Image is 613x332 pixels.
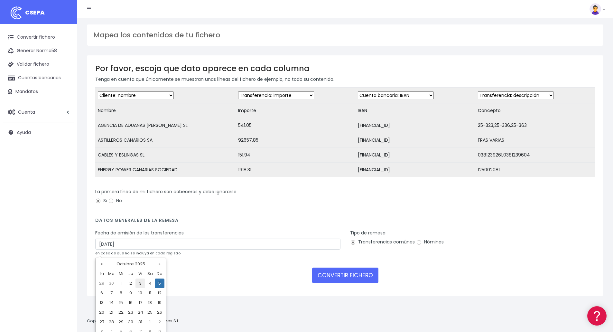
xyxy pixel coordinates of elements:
[135,298,145,308] td: 17
[350,230,385,236] label: Tipo de remesa
[95,188,237,195] label: La primera línea de mi fichero son cabeceras y debe ignorarse
[475,103,595,118] td: Concepto
[97,288,107,298] td: 6
[135,288,145,298] td: 10
[97,308,107,317] td: 20
[95,148,236,163] td: CABLES Y ESLINGAS SL
[145,298,155,308] td: 18
[416,239,444,245] label: Nóminas
[236,148,355,163] td: 151.94
[126,317,135,327] td: 30
[155,317,164,327] td: 2
[126,279,135,288] td: 2
[355,133,475,148] td: [FINANCIAL_ID]
[355,148,475,163] td: [FINANCIAL_ID]
[95,230,184,236] label: Fecha de emisión de las transferencias
[3,105,74,119] a: Cuenta
[107,259,155,269] th: Octubre 2025
[3,85,74,99] a: Mandatos
[108,197,122,204] label: No
[126,298,135,308] td: 16
[355,103,475,118] td: IBAN
[107,288,116,298] td: 7
[475,118,595,133] td: 25-323,25-336,25-363
[145,269,155,279] th: Sa
[93,31,597,39] h3: Mapea los contenidos de tu fichero
[116,288,126,298] td: 8
[312,268,378,283] button: CONVERTIR FICHERO
[145,308,155,317] td: 25
[355,163,475,177] td: [FINANCIAL_ID]
[3,44,74,58] a: Generar Norma58
[350,239,415,245] label: Transferencias comúnes
[116,279,126,288] td: 1
[135,269,145,279] th: Vi
[355,118,475,133] td: [FINANCIAL_ID]
[95,133,236,148] td: ASTILLEROS CANARIOS SA
[145,288,155,298] td: 11
[155,259,164,269] th: »
[95,197,107,204] label: Si
[116,298,126,308] td: 15
[475,133,595,148] td: FRAS VARIAS
[25,8,45,16] span: CSEPA
[107,298,116,308] td: 14
[155,308,164,317] td: 26
[107,308,116,317] td: 21
[155,279,164,288] td: 5
[18,109,35,115] span: Cuenta
[126,308,135,317] td: 23
[155,298,164,308] td: 19
[116,308,126,317] td: 22
[126,269,135,279] th: Ju
[3,126,74,139] a: Ayuda
[155,288,164,298] td: 12
[3,71,74,85] a: Cuentas bancarias
[475,163,595,177] td: 125002081
[126,288,135,298] td: 9
[116,317,126,327] td: 29
[95,76,595,83] p: Tenga en cuenta que únicamente se muestran unas líneas del fichero de ejemplo, no todo su contenido.
[236,103,355,118] td: Importe
[236,133,355,148] td: 92657.85
[97,259,107,269] th: «
[97,298,107,308] td: 13
[116,269,126,279] th: Mi
[155,269,164,279] th: Do
[590,3,601,15] img: profile
[236,163,355,177] td: 1918.31
[8,5,24,21] img: logo
[107,269,116,279] th: Ma
[95,64,595,73] h3: Por favor, escoja que dato aparece en cada columna
[97,269,107,279] th: Lu
[236,118,355,133] td: 541.05
[135,308,145,317] td: 24
[95,118,236,133] td: AGENCIA DE ADUANAS [PERSON_NAME] SL
[95,251,181,256] small: en caso de que no se incluya en cada registro
[97,279,107,288] td: 29
[87,318,181,325] p: Copyright © 2025 .
[145,317,155,327] td: 1
[3,31,74,44] a: Convertir fichero
[95,218,595,226] h4: Datos generales de la remesa
[145,279,155,288] td: 4
[95,163,236,177] td: ENERGY POWER CANARIAS SOCIEDAD
[107,317,116,327] td: 28
[97,317,107,327] td: 27
[475,148,595,163] td: 0381239261,0381239604
[135,279,145,288] td: 3
[107,279,116,288] td: 30
[135,317,145,327] td: 31
[17,129,31,136] span: Ayuda
[95,103,236,118] td: Nombre
[3,58,74,71] a: Validar fichero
